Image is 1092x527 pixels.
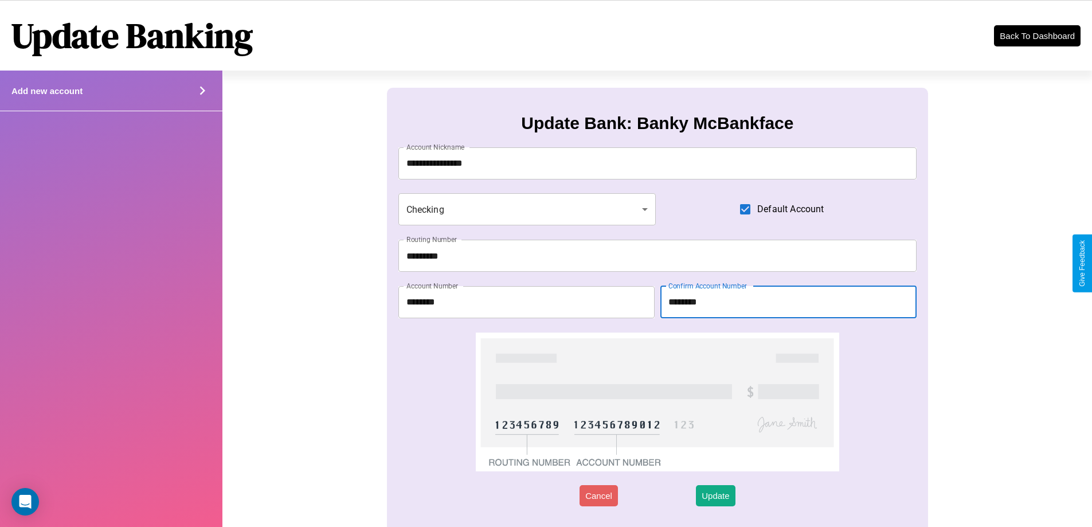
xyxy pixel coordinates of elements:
label: Account Number [406,281,458,291]
button: Cancel [580,485,618,506]
h4: Add new account [11,86,83,96]
div: Give Feedback [1078,240,1086,287]
button: Back To Dashboard [994,25,1081,46]
h1: Update Banking [11,12,253,59]
h3: Update Bank: Banky McBankface [521,114,793,133]
button: Update [696,485,735,506]
img: check [476,333,839,471]
label: Routing Number [406,235,457,244]
div: Open Intercom Messenger [11,488,39,516]
span: Default Account [757,202,824,216]
div: Checking [398,193,656,225]
label: Account Nickname [406,142,465,152]
label: Confirm Account Number [668,281,747,291]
